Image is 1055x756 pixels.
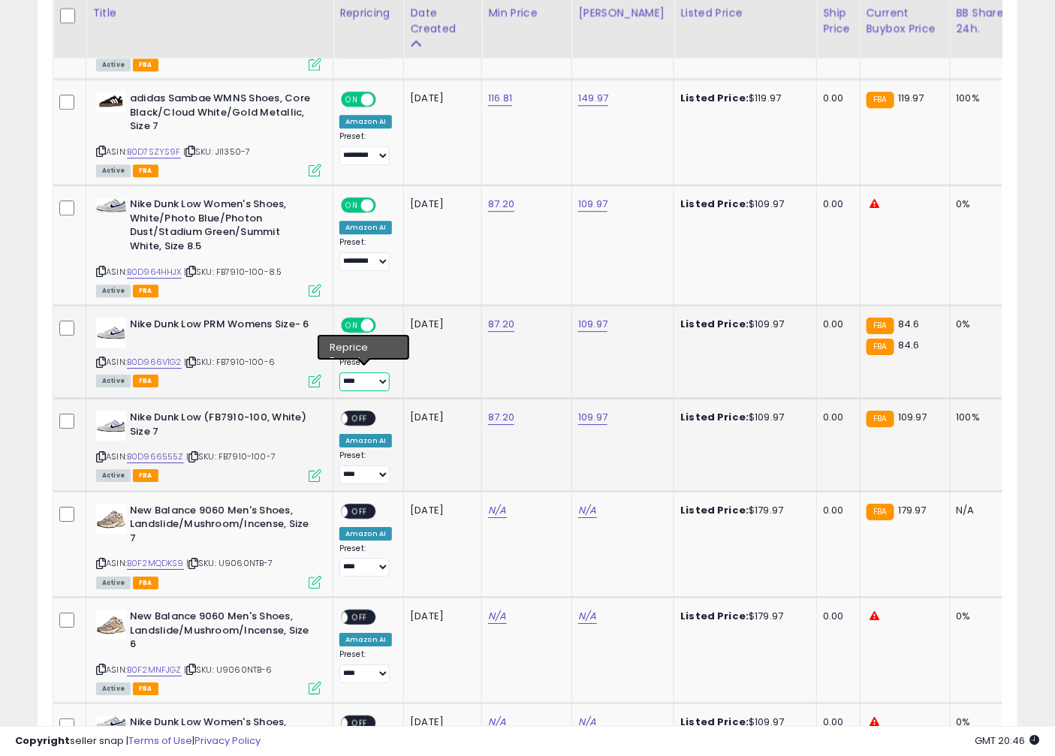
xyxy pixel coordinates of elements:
[96,469,131,482] span: All listings currently available for purchase on Amazon
[339,450,392,484] div: Preset:
[96,285,131,297] span: All listings currently available for purchase on Amazon
[133,59,158,71] span: FBA
[127,450,184,463] a: B0D966555Z
[133,285,158,297] span: FBA
[133,469,158,482] span: FBA
[374,93,398,106] span: OFF
[133,164,158,177] span: FBA
[578,91,608,106] a: 149.97
[96,610,126,640] img: 412iB4dG0KL._SL40_.jpg
[339,5,397,20] div: Repricing
[488,503,506,518] a: N/A
[96,375,131,387] span: All listings currently available for purchase on Amazon
[96,198,126,212] img: 31HWBeLOwSL._SL40_.jpg
[96,577,131,589] span: All listings currently available for purchase on Amazon
[680,504,805,517] div: $179.97
[898,338,920,352] span: 84.6
[488,91,512,106] a: 116.81
[339,357,392,391] div: Preset:
[127,557,184,570] a: B0F2MQDKS9
[127,356,182,369] a: B0D966V1G2
[339,237,392,271] div: Preset:
[374,199,398,212] span: OFF
[410,610,470,623] div: [DATE]
[96,411,321,480] div: ASIN:
[96,197,321,295] div: ASIN:
[578,503,596,518] a: N/A
[578,317,607,332] a: 109.97
[374,319,398,332] span: OFF
[130,411,312,442] b: Nike Dunk Low (FB7910-100, White) Size 7
[410,92,470,105] div: [DATE]
[867,339,894,355] small: FBA
[339,544,392,577] div: Preset:
[680,411,805,424] div: $109.97
[133,682,158,695] span: FBA
[867,504,894,520] small: FBA
[96,610,321,693] div: ASIN:
[680,410,749,424] b: Listed Price:
[184,356,275,368] span: | SKU: FB7910-100-6
[130,318,312,336] b: Nike Dunk Low PRM Womens Size- 6
[339,633,392,646] div: Amazon AI
[130,197,312,257] b: Nike Dunk Low Women's Shoes, White/Photo Blue/Photon Dust/Stadium Green/Summit White, Size 8.5
[15,734,261,748] div: seller snap | |
[867,92,894,108] small: FBA
[957,318,1006,331] div: 0%
[680,197,749,211] b: Listed Price:
[127,146,181,158] a: B0D7SZYS9F
[96,92,126,112] img: 31Y2gc3GamL._SL40_.jpg
[823,92,848,105] div: 0.00
[194,733,261,748] a: Privacy Policy
[957,504,1006,517] div: N/A
[342,199,361,212] span: ON
[92,5,327,20] div: Title
[823,610,848,623] div: 0.00
[96,164,131,177] span: All listings currently available for purchase on Amazon
[96,682,131,695] span: All listings currently available for purchase on Amazon
[957,92,1006,105] div: 100%
[96,318,321,386] div: ASIN:
[680,610,805,623] div: $179.97
[410,504,470,517] div: [DATE]
[898,317,920,331] span: 84.6
[680,92,805,105] div: $119.97
[342,319,361,332] span: ON
[680,317,749,331] b: Listed Price:
[186,557,273,569] span: | SKU: U9060NTB-7
[184,266,282,278] span: | SKU: FB7910-100-8.5
[15,733,70,748] strong: Copyright
[339,131,392,165] div: Preset:
[339,115,392,128] div: Amazon AI
[339,649,392,683] div: Preset:
[823,197,848,211] div: 0.00
[488,317,514,332] a: 87.20
[823,5,853,36] div: Ship Price
[823,318,848,331] div: 0.00
[680,318,805,331] div: $109.97
[488,5,565,20] div: Min Price
[339,527,392,541] div: Amazon AI
[578,5,668,20] div: [PERSON_NAME]
[127,664,182,676] a: B0F2MNFJGZ
[184,664,273,676] span: | SKU: U9060NTB-6
[410,411,470,424] div: [DATE]
[578,197,607,212] a: 109.97
[680,5,810,20] div: Listed Price
[339,341,392,354] div: Amazon AI
[133,375,158,387] span: FBA
[578,410,607,425] a: 109.97
[578,609,596,624] a: N/A
[488,410,514,425] a: 87.20
[488,609,506,624] a: N/A
[680,503,749,517] b: Listed Price:
[680,91,749,105] b: Listed Price:
[130,610,312,655] b: New Balance 9060 Men's Shoes, Landslide/Mushroom/Incense, Size 6
[130,504,312,550] b: New Balance 9060 Men's Shoes, Landslide/Mushroom/Incense, Size 7
[898,410,927,424] span: 109.97
[680,609,749,623] b: Listed Price:
[96,59,131,71] span: All listings currently available for purchase on Amazon
[867,5,944,36] div: Current Buybox Price
[96,411,126,441] img: 31e3l0l0lfL._SL40_.jpg
[410,5,475,36] div: Date Created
